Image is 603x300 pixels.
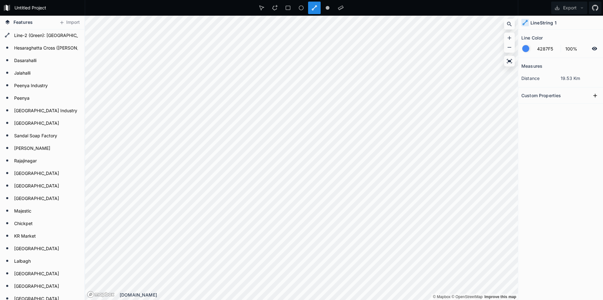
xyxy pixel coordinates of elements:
[561,75,600,82] dd: 19.53 Km
[521,75,561,82] dt: distance
[530,19,557,26] h4: LineString 1
[87,291,115,298] a: Mapbox logo
[484,295,516,299] a: Map feedback
[521,91,561,100] h2: Custom Properties
[521,33,543,43] h2: Line Color
[14,19,33,25] span: Features
[120,292,518,298] div: [DOMAIN_NAME]
[521,61,542,71] h2: Measures
[433,295,450,299] a: Mapbox
[452,295,483,299] a: OpenStreetMap
[551,2,587,14] button: Export
[56,18,83,28] button: Import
